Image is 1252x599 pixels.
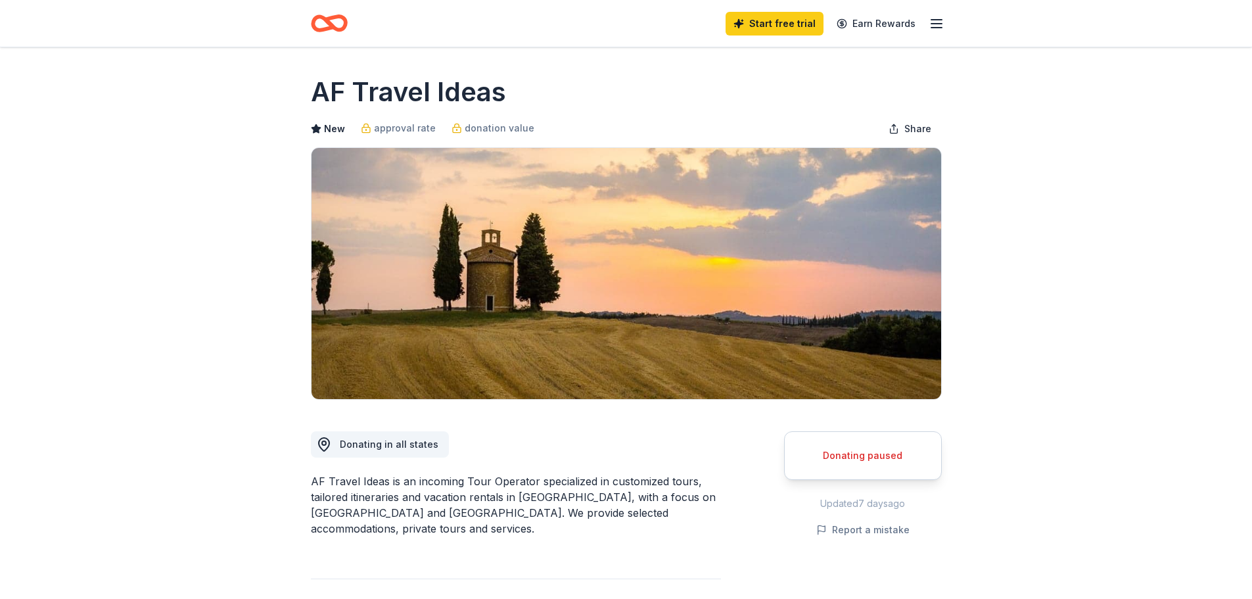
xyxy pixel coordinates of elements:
[311,74,506,110] h1: AF Travel Ideas
[784,496,942,512] div: Updated 7 days ago
[452,120,534,136] a: donation value
[324,121,345,137] span: New
[340,439,438,450] span: Donating in all states
[726,12,823,36] a: Start free trial
[800,448,925,464] div: Donating paused
[374,120,436,136] span: approval rate
[311,8,348,39] a: Home
[816,522,910,538] button: Report a mistake
[829,12,923,36] a: Earn Rewards
[878,116,942,142] button: Share
[311,473,721,537] div: AF Travel Ideas is an incoming Tour Operator specialized in customized tours, tailored itinerarie...
[361,120,436,136] a: approval rate
[465,120,534,136] span: donation value
[904,121,931,137] span: Share
[312,148,941,399] img: Image for AF Travel Ideas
